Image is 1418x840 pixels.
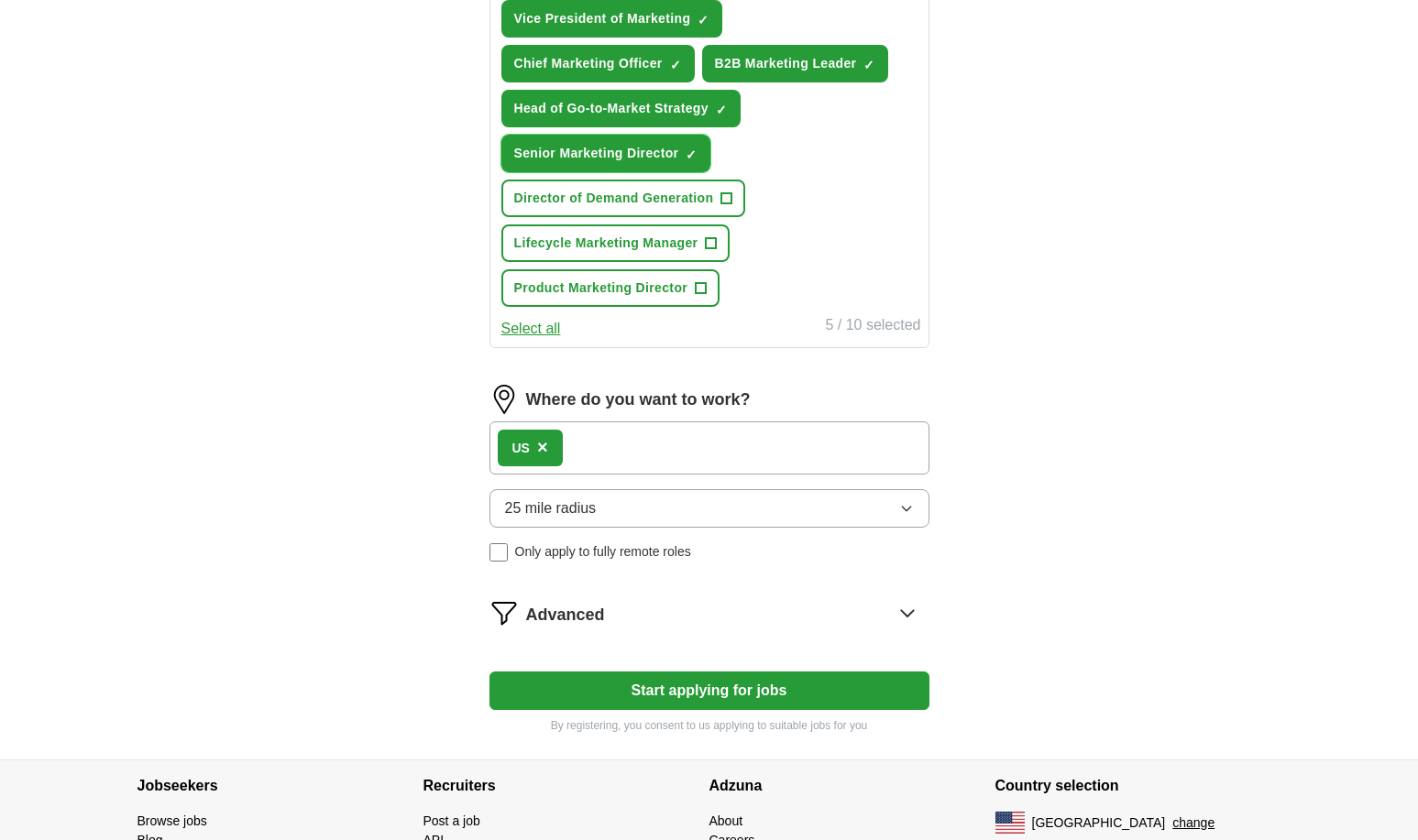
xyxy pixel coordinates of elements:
[709,813,743,828] a: About
[489,385,519,414] img: location.png
[489,489,929,528] button: 25 mile radius
[686,147,697,162] span: ✓
[1032,813,1166,833] span: [GEOGRAPHIC_DATA]
[863,58,874,72] span: ✓
[825,314,920,340] div: 5 / 10 selected
[501,135,711,172] button: Senior Marketing Director✓
[137,813,207,828] a: Browse jobs
[514,144,679,163] span: Senior Marketing Director
[489,598,519,627] img: filter
[423,813,480,828] a: Post a job
[514,189,714,208] span: Director of Demand Generation
[670,58,681,72] span: ✓
[515,542,691,562] span: Only apply to fully remote roles
[501,90,741,127] button: Head of Go-to-Market Strategy✓
[501,180,746,217] button: Director of Demand Generation
[489,717,929,734] p: By registering, you consent to us applying to suitable jobs for you
[995,760,1281,812] h4: Country selection
[514,278,688,298] span: Product Marketing Director
[501,269,720,307] button: Product Marketing Director
[537,437,548,457] span: ×
[505,497,597,519] span: 25 mile radius
[702,45,889,82] button: B2B Marketing Leader✓
[512,439,530,458] div: US
[514,54,663,73] span: Chief Marketing Officer
[489,543,508,562] input: Only apply to fully remote roles
[501,318,561,340] button: Select all
[715,54,857,73] span: B2B Marketing Leader
[526,387,751,412] label: Where do you want to work?
[716,103,727,117] span: ✓
[514,9,691,28] span: Vice President of Marketing
[995,812,1025,834] img: US flag
[489,671,929,710] button: Start applying for jobs
[537,434,548,462] button: ×
[514,234,698,253] span: Lifecycle Marketing Manager
[501,45,695,82] button: Chief Marketing Officer✓
[514,99,709,118] span: Head of Go-to-Market Strategy
[526,603,605,627] span: Advanced
[501,224,731,262] button: Lifecycle Marketing Manager
[1172,813,1215,833] button: change
[698,13,709,27] span: ✓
